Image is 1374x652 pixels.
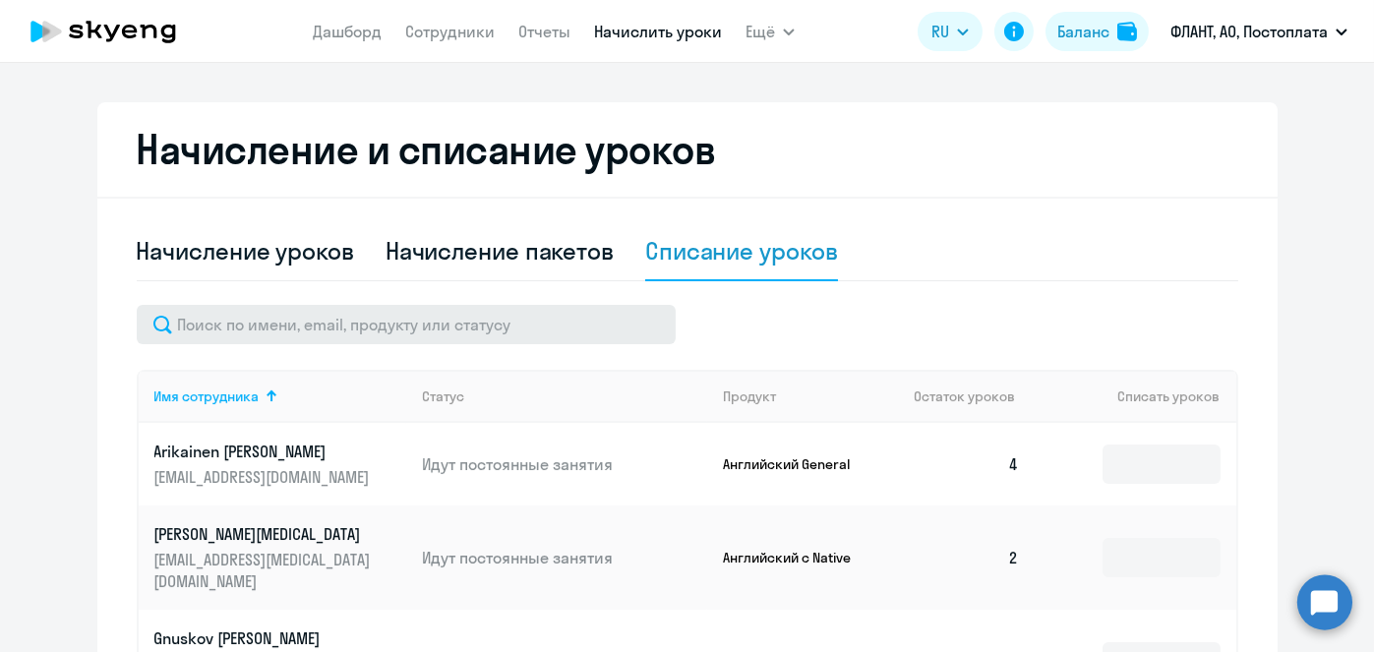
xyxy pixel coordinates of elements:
[1045,12,1149,51] button: Балансbalance
[386,235,614,267] div: Начисление пакетов
[645,235,838,267] div: Списание уроков
[898,505,1036,610] td: 2
[154,441,375,462] p: Arikainen [PERSON_NAME]
[723,549,870,566] p: Английский с Native
[154,523,375,545] p: [PERSON_NAME][MEDICAL_DATA]
[898,423,1036,505] td: 4
[1057,20,1109,43] div: Баланс
[154,387,260,405] div: Имя сотрудника
[723,387,898,405] div: Продукт
[918,12,983,51] button: RU
[137,126,1238,173] h2: Начисление и списание уроков
[723,455,870,473] p: Английский General
[746,20,775,43] span: Ещё
[422,387,464,405] div: Статус
[1170,20,1328,43] p: ФЛАНТ, АО, Постоплата
[154,387,407,405] div: Имя сотрудника
[931,20,949,43] span: RU
[422,547,707,568] p: Идут постоянные занятия
[154,466,375,488] p: [EMAIL_ADDRESS][DOMAIN_NAME]
[154,549,375,592] p: [EMAIL_ADDRESS][MEDICAL_DATA][DOMAIN_NAME]
[746,12,795,51] button: Ещё
[518,22,570,41] a: Отчеты
[422,387,707,405] div: Статус
[914,387,1036,405] div: Остаток уроков
[154,441,407,488] a: Arikainen [PERSON_NAME][EMAIL_ADDRESS][DOMAIN_NAME]
[154,523,407,592] a: [PERSON_NAME][MEDICAL_DATA][EMAIL_ADDRESS][MEDICAL_DATA][DOMAIN_NAME]
[405,22,495,41] a: Сотрудники
[1035,370,1235,423] th: Списать уроков
[137,235,354,267] div: Начисление уроков
[1161,8,1357,55] button: ФЛАНТ, АО, Постоплата
[723,387,776,405] div: Продукт
[1117,22,1137,41] img: balance
[137,305,676,344] input: Поиск по имени, email, продукту или статусу
[154,627,375,649] p: Gnuskov [PERSON_NAME]
[594,22,722,41] a: Начислить уроки
[422,453,707,475] p: Идут постоянные занятия
[313,22,382,41] a: Дашборд
[914,387,1015,405] span: Остаток уроков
